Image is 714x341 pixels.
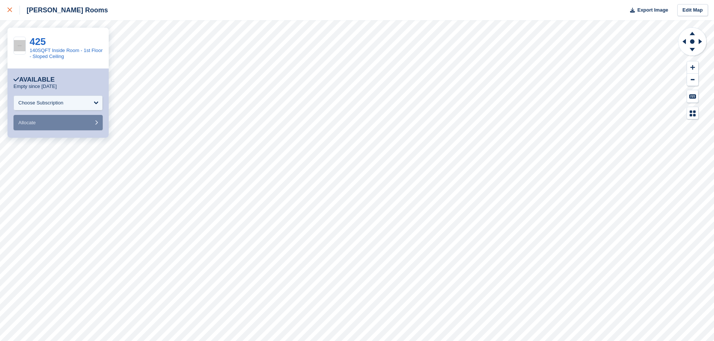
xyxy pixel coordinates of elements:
[30,36,46,47] a: 425
[677,4,708,16] a: Edit Map
[14,40,25,52] img: 256x256-placeholder-a091544baa16b46aadf0b611073c37e8ed6a367829ab441c3b0103e7cf8a5b1b.png
[637,6,668,14] span: Export Image
[18,99,63,107] div: Choose Subscription
[626,4,668,16] button: Export Image
[687,107,698,119] button: Map Legend
[18,120,36,125] span: Allocate
[687,74,698,86] button: Zoom Out
[687,61,698,74] button: Zoom In
[30,48,103,59] a: 140SQFT Inside Room - 1st Floor - Sloped Ceiling
[13,76,55,83] div: Available
[687,90,698,103] button: Keyboard Shortcuts
[20,6,108,15] div: [PERSON_NAME] Rooms
[13,115,103,130] button: Allocate
[13,83,57,89] p: Empty since [DATE]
